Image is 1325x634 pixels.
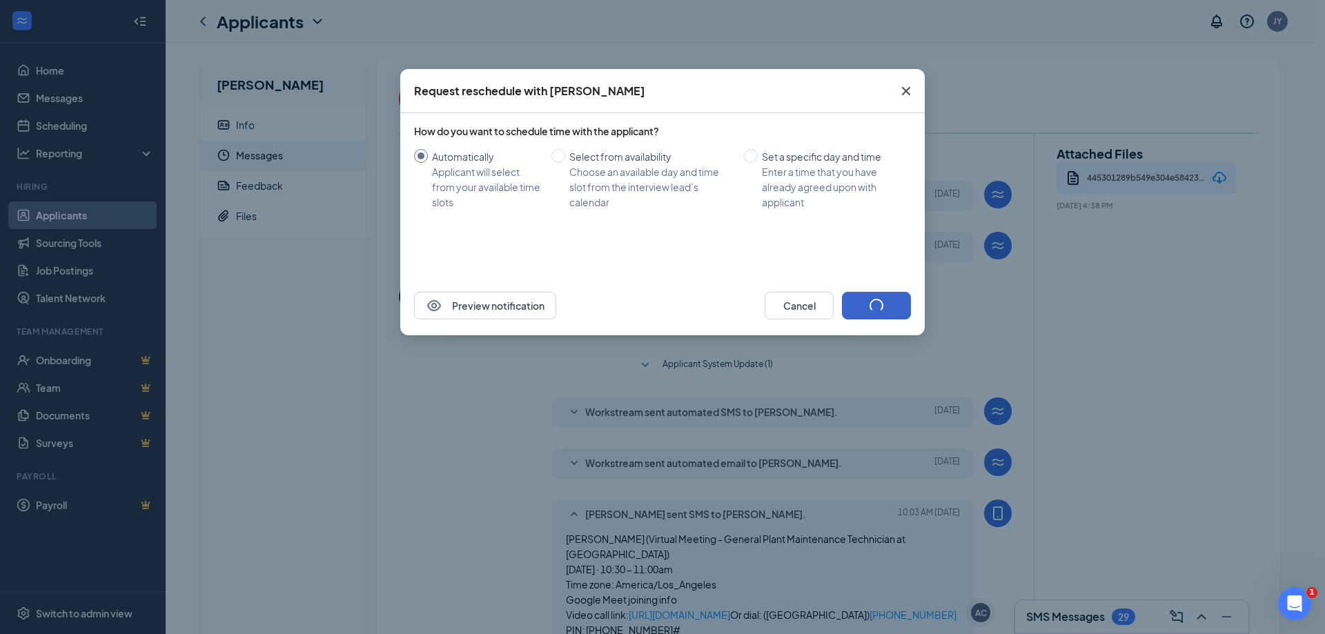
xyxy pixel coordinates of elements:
[569,164,733,210] div: Choose an available day and time slot from the interview lead’s calendar
[1278,587,1311,620] iframe: Intercom live chat
[432,149,540,164] div: Automatically
[765,292,834,319] button: Cancel
[432,164,540,210] div: Applicant will select from your available time slots
[762,149,900,164] div: Set a specific day and time
[1306,587,1317,598] span: 1
[414,292,556,319] button: EyePreview notification
[887,69,925,113] button: Close
[414,83,645,99] div: Request reschedule with [PERSON_NAME]
[898,83,914,99] svg: Cross
[414,124,911,138] div: How do you want to schedule time with the applicant?
[569,149,733,164] div: Select from availability
[426,297,442,314] svg: Eye
[762,164,900,210] div: Enter a time that you have already agreed upon with applicant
